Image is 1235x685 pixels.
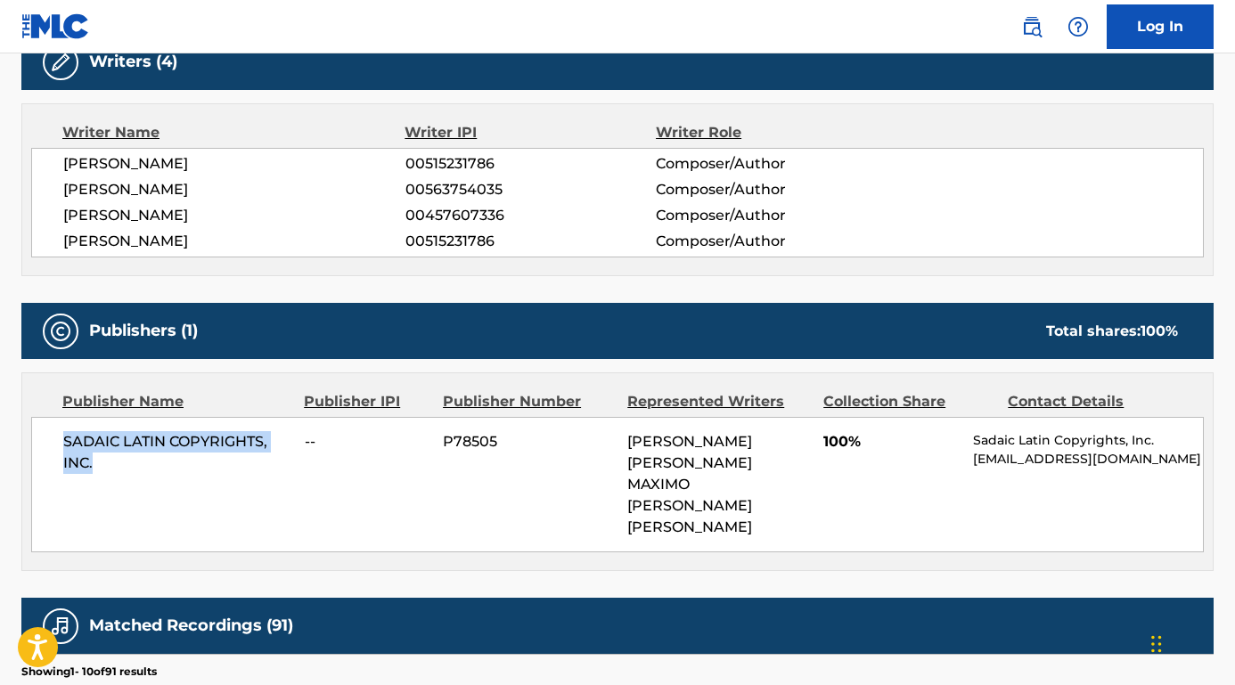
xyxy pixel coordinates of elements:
span: -- [305,431,430,453]
span: 100 % [1141,322,1178,339]
span: SADAIC LATIN COPYRIGHTS, INC. [63,431,291,474]
div: Total shares: [1046,321,1178,342]
span: Composer/Author [656,205,884,226]
span: 00563754035 [405,179,656,200]
iframe: Chat Widget [1146,599,1235,685]
div: Writer Role [656,122,884,143]
img: help [1067,16,1089,37]
div: Glisser [1151,617,1162,671]
a: Log In [1107,4,1214,49]
span: [PERSON_NAME] [63,205,405,226]
div: Writer IPI [405,122,656,143]
span: Composer/Author [656,231,884,252]
div: Widget de chat [1146,599,1235,685]
a: Public Search [1014,9,1050,45]
div: Help [1060,9,1096,45]
img: search [1021,16,1043,37]
span: Composer/Author [656,153,884,175]
div: Publisher IPI [304,391,429,412]
div: Publisher Name [62,391,290,412]
p: [EMAIL_ADDRESS][DOMAIN_NAME] [973,450,1203,469]
span: P78505 [443,431,614,453]
div: Represented Writers [627,391,810,412]
span: [PERSON_NAME] [63,231,405,252]
img: Writers [50,52,71,73]
p: Sadaic Latin Copyrights, Inc. [973,431,1203,450]
p: Showing 1 - 10 of 91 results [21,664,157,680]
img: Matched Recordings [50,616,71,637]
span: [PERSON_NAME] [63,179,405,200]
div: Collection Share [823,391,994,412]
span: [PERSON_NAME] [63,153,405,175]
span: Composer/Author [656,179,884,200]
div: Contact Details [1008,391,1179,412]
h5: Writers (4) [89,52,177,72]
h5: Matched Recordings (91) [89,616,293,636]
span: 00515231786 [405,231,656,252]
span: 100% [823,431,960,453]
div: Publisher Number [443,391,614,412]
img: Publishers [50,321,71,342]
h5: Publishers (1) [89,321,198,341]
img: MLC Logo [21,13,90,39]
div: Writer Name [62,122,405,143]
span: 00515231786 [405,153,656,175]
span: [PERSON_NAME] [PERSON_NAME] MAXIMO [PERSON_NAME] [PERSON_NAME] [627,433,752,535]
span: 00457607336 [405,205,656,226]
